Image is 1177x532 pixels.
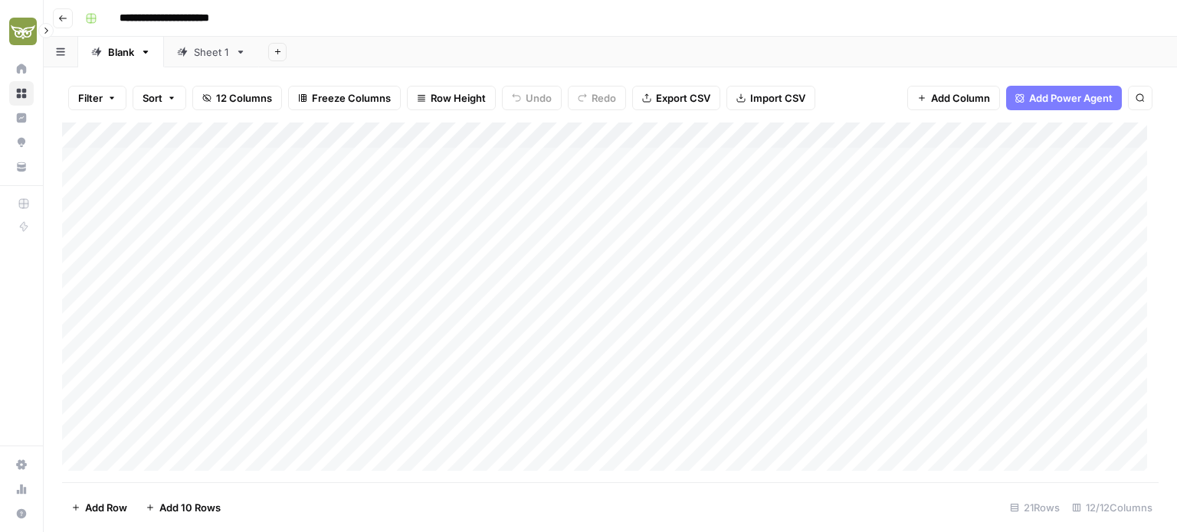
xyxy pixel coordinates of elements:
button: Help + Support [9,501,34,526]
span: Add Column [931,90,990,106]
span: Export CSV [656,90,710,106]
span: Row Height [431,90,486,106]
span: Redo [592,90,616,106]
a: Sheet 1 [164,37,259,67]
button: Add 10 Rows [136,495,230,520]
div: Sheet 1 [194,44,229,60]
button: Undo [502,86,562,110]
button: Add Column [907,86,1000,110]
a: Opportunities [9,130,34,155]
div: Blank [108,44,134,60]
span: Add Power Agent [1029,90,1113,106]
span: Undo [526,90,552,106]
span: Add 10 Rows [159,500,221,515]
button: 12 Columns [192,86,282,110]
a: Browse [9,81,34,106]
a: Settings [9,452,34,477]
span: Import CSV [750,90,805,106]
button: Export CSV [632,86,720,110]
a: Blank [78,37,164,67]
a: Usage [9,477,34,501]
button: Redo [568,86,626,110]
span: Sort [143,90,162,106]
button: Filter [68,86,126,110]
button: Add Row [62,495,136,520]
button: Add Power Agent [1006,86,1122,110]
div: 12/12 Columns [1066,495,1159,520]
div: 21 Rows [1004,495,1066,520]
img: Evergreen Media Logo [9,18,37,45]
span: Freeze Columns [312,90,391,106]
span: 12 Columns [216,90,272,106]
button: Workspace: Evergreen Media [9,12,34,51]
a: Insights [9,106,34,130]
a: Home [9,57,34,81]
button: Freeze Columns [288,86,401,110]
button: Import CSV [726,86,815,110]
a: Your Data [9,155,34,179]
span: Add Row [85,500,127,515]
span: Filter [78,90,103,106]
button: Row Height [407,86,496,110]
button: Sort [133,86,186,110]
